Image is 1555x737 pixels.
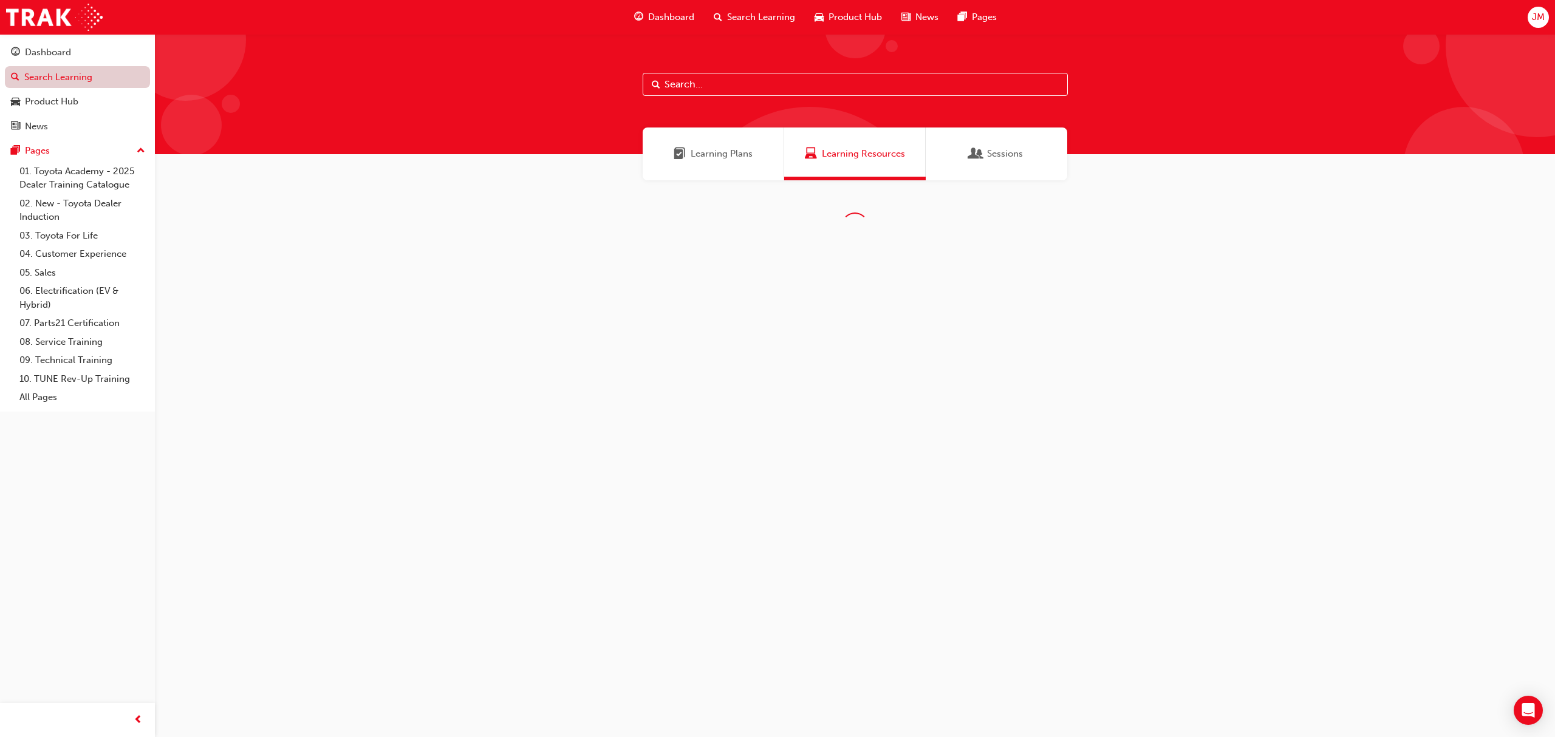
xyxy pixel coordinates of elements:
a: News [5,115,150,138]
div: Dashboard [25,46,71,59]
a: Learning PlansLearning Plans [643,127,784,180]
span: Search [652,78,660,92]
a: SessionsSessions [926,127,1067,180]
a: Search Learning [5,66,150,89]
button: Pages [5,140,150,162]
span: pages-icon [958,10,967,25]
a: news-iconNews [892,5,948,30]
a: 04. Customer Experience [15,245,150,263]
span: news-icon [901,10,911,25]
span: Learning Resources [822,147,905,161]
a: car-iconProduct Hub [805,5,892,30]
a: guage-iconDashboard [624,5,704,30]
a: 06. Electrification (EV & Hybrid) [15,282,150,314]
span: pages-icon [11,146,20,157]
a: Product Hub [5,90,150,113]
a: 01. Toyota Academy - 2025 Dealer Training Catalogue [15,162,150,194]
div: Pages [25,144,50,158]
a: All Pages [15,388,150,407]
a: 08. Service Training [15,333,150,352]
span: search-icon [714,10,722,25]
span: Product Hub [829,10,882,24]
a: 07. Parts21 Certification [15,314,150,333]
a: 02. New - Toyota Dealer Induction [15,194,150,226]
span: guage-icon [634,10,643,25]
a: 09. Technical Training [15,351,150,370]
button: DashboardSearch LearningProduct HubNews [5,39,150,140]
span: news-icon [11,121,20,132]
a: Learning ResourcesLearning Resources [784,127,926,180]
span: up-icon [137,143,145,159]
span: Dashboard [648,10,694,24]
span: Learning Resources [805,147,817,161]
span: Sessions [987,147,1023,161]
span: Search Learning [727,10,795,24]
a: 03. Toyota For Life [15,226,150,245]
a: 10. TUNE Rev-Up Training [15,370,150,389]
span: Pages [972,10,997,24]
img: Trak [6,4,103,31]
span: prev-icon [134,713,143,728]
span: car-icon [815,10,824,25]
span: car-icon [11,97,20,107]
span: Learning Plans [691,147,753,161]
span: guage-icon [11,47,20,58]
div: Product Hub [25,95,78,109]
span: search-icon [11,72,19,83]
div: News [25,120,48,134]
span: Learning Plans [674,147,686,161]
a: search-iconSearch Learning [704,5,805,30]
span: JM [1532,10,1545,24]
span: News [915,10,938,24]
div: Open Intercom Messenger [1514,696,1543,725]
a: Dashboard [5,41,150,64]
button: JM [1528,7,1549,28]
input: Search... [643,73,1068,96]
a: 05. Sales [15,263,150,282]
span: Sessions [970,147,982,161]
a: pages-iconPages [948,5,1006,30]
